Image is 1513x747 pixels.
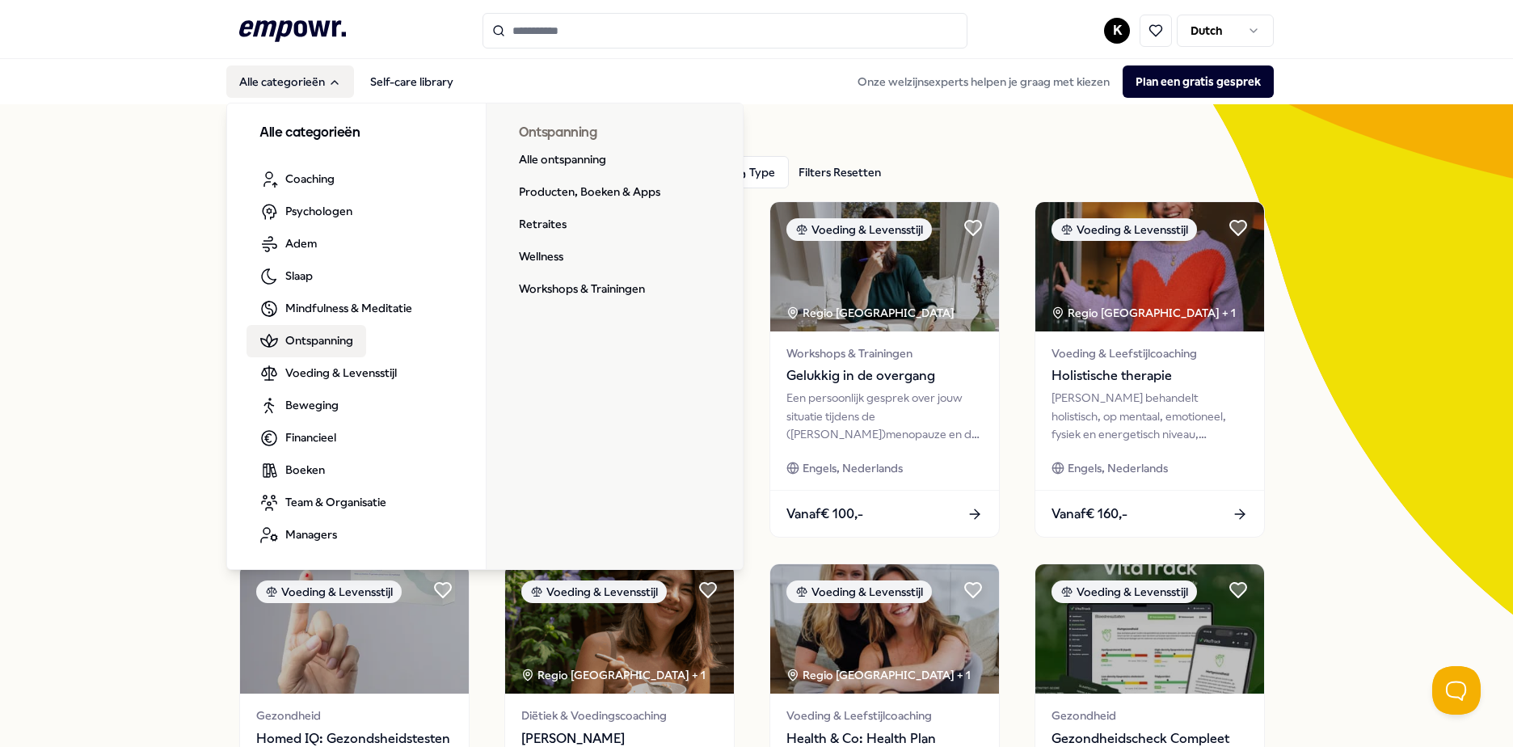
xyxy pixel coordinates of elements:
[786,365,983,386] span: Gelukkig in de overgang
[1052,365,1248,386] span: Holistische therapie
[1035,202,1264,331] img: package image
[506,144,619,176] a: Alle ontspanning
[845,65,1274,98] div: Onze welzijnsexperts helpen je graag met kiezen
[1052,304,1236,322] div: Regio [GEOGRAPHIC_DATA] + 1
[1052,218,1197,241] div: Voeding & Levensstijl
[247,163,348,196] a: Coaching
[1035,564,1264,694] img: package image
[247,422,349,454] a: Financieel
[1052,504,1127,525] span: Vanaf € 160,-
[506,209,579,241] a: Retraites
[506,273,658,306] a: Workshops & Trainingen
[786,707,983,724] span: Voeding & Leefstijlcoaching
[285,170,335,188] span: Coaching
[786,389,983,443] div: Een persoonlijk gesprek over jouw situatie tijdens de ([PERSON_NAME])menopauze en de impact op jo...
[285,364,397,382] span: Voeding & Levensstijl
[770,564,999,694] img: package image
[247,454,338,487] a: Boeken
[1123,65,1274,98] button: Plan een gratis gesprek
[1104,18,1130,44] button: K
[786,666,971,684] div: Regio [GEOGRAPHIC_DATA] + 1
[256,580,402,603] div: Voeding & Levensstijl
[285,525,337,543] span: Managers
[227,103,744,571] div: Alle categorieën
[285,267,313,285] span: Slaap
[521,580,667,603] div: Voeding & Levensstijl
[1052,344,1248,362] span: Voeding & Leefstijlcoaching
[1052,707,1248,724] span: Gezondheid
[226,65,354,98] button: Alle categorieën
[285,396,339,414] span: Beweging
[259,123,453,144] h3: Alle categorieën
[786,580,932,603] div: Voeding & Levensstijl
[285,493,386,511] span: Team & Organisatie
[247,293,425,325] a: Mindfulness & Meditatie
[285,234,317,252] span: Adem
[519,123,712,144] h3: Ontspanning
[786,218,932,241] div: Voeding & Levensstijl
[285,202,352,220] span: Psychologen
[247,260,326,293] a: Slaap
[285,299,412,317] span: Mindfulness & Meditatie
[1035,201,1265,538] a: package imageVoeding & LevensstijlRegio [GEOGRAPHIC_DATA] + 1Voeding & LeefstijlcoachingHolistisc...
[1052,580,1197,603] div: Voeding & Levensstijl
[226,65,466,98] nav: Main
[285,428,336,446] span: Financieel
[285,331,353,349] span: Ontspanning
[247,357,410,390] a: Voeding & Levensstijl
[285,461,325,479] span: Boeken
[786,304,957,322] div: Regio [GEOGRAPHIC_DATA]
[1432,666,1481,715] iframe: Help Scout Beacon - Open
[719,156,789,188] button: Type
[505,564,734,694] img: package image
[770,202,999,331] img: package image
[357,65,466,98] a: Self-care library
[483,13,967,49] input: Search for products, categories or subcategories
[506,176,673,209] a: Producten, Boeken & Apps
[786,344,983,362] span: Workshops & Trainingen
[256,707,453,724] span: Gezondheid
[247,390,352,422] a: Beweging
[506,241,576,273] a: Wellness
[247,325,366,357] a: Ontspanning
[247,519,350,551] a: Managers
[247,228,330,260] a: Adem
[1052,389,1248,443] div: [PERSON_NAME] behandelt holistisch, op mentaal, emotioneel, fysiek en energetisch niveau, waardoo...
[247,487,399,519] a: Team & Organisatie
[786,504,863,525] span: Vanaf € 100,-
[769,201,1000,538] a: package imageVoeding & LevensstijlRegio [GEOGRAPHIC_DATA] Workshops & TrainingenGelukkig in de ov...
[240,564,469,694] img: package image
[803,459,903,477] span: Engels, Nederlands
[521,666,706,684] div: Regio [GEOGRAPHIC_DATA] + 1
[247,196,365,228] a: Psychologen
[1068,459,1168,477] span: Engels, Nederlands
[799,163,881,181] div: Filters Resetten
[521,707,718,724] span: Diëtiek & Voedingscoaching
